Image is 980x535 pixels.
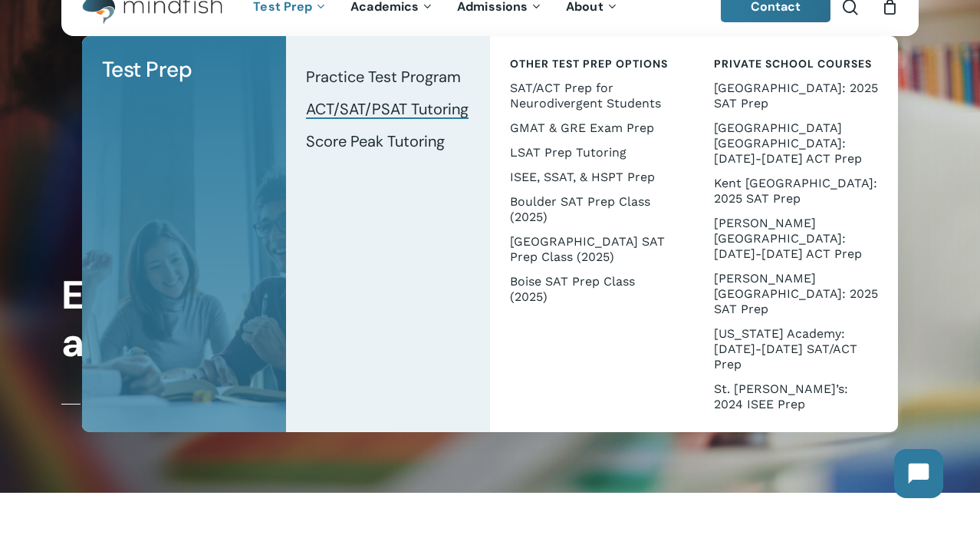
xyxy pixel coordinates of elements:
a: LSAT Prep Tutoring [505,140,679,165]
a: Test Prep [242,1,339,14]
a: Boise SAT Prep Class (2025) [505,269,679,309]
a: [GEOGRAPHIC_DATA]: 2025 SAT Prep [709,76,883,116]
a: [PERSON_NAME][GEOGRAPHIC_DATA]: 2025 SAT Prep [709,266,883,322]
span: GMAT & GRE Exam Prep [510,121,654,135]
span: Kent [GEOGRAPHIC_DATA]: 2025 SAT Prep [714,176,877,206]
a: Test Prep Tutoring [61,392,219,415]
h1: Every Student Has a [61,272,481,366]
span: SAT/ACT Prep for Neurodivergent Students [510,81,661,111]
span: Test Prep [102,55,192,84]
span: Practice Test Program [306,67,461,87]
a: SAT/ACT Prep for Neurodivergent Students [505,76,679,116]
a: Private School Courses [709,51,883,76]
a: Score Peak Tutoring [301,125,475,157]
a: Kent [GEOGRAPHIC_DATA]: 2025 SAT Prep [709,171,883,211]
a: [US_STATE] Academy: [DATE]-[DATE] SAT/ACT Prep [709,322,883,377]
a: [PERSON_NAME][GEOGRAPHIC_DATA]: [DATE]-[DATE] ACT Prep [709,211,883,266]
span: [PERSON_NAME][GEOGRAPHIC_DATA]: [DATE]-[DATE] ACT Prep [714,216,862,261]
a: Academics [339,1,446,14]
span: St. [PERSON_NAME]’s: 2024 ISEE Prep [714,381,848,411]
a: St. [PERSON_NAME]’s: 2024 ISEE Prep [709,377,883,417]
span: Private School Courses [714,57,872,71]
a: About [554,1,630,14]
span: Boise SAT Prep Class (2025) [510,274,635,304]
iframe: Chatbot [633,434,959,514]
span: [GEOGRAPHIC_DATA] [GEOGRAPHIC_DATA]: [DATE]-[DATE] ACT Prep [714,121,862,166]
a: Other Test Prep Options [505,51,679,76]
a: Admissions [446,1,554,14]
a: Boulder SAT Prep Class (2025) [505,190,679,230]
a: ACT/SAT/PSAT Tutoring [301,93,475,125]
a: Test Prep [97,51,271,88]
span: Score Peak Tutoring [306,131,445,151]
span: [US_STATE] Academy: [DATE]-[DATE] SAT/ACT Prep [714,326,857,372]
span: LSAT Prep Tutoring [510,145,626,160]
span: [PERSON_NAME][GEOGRAPHIC_DATA]: 2025 SAT Prep [714,271,878,316]
span: ACT/SAT/PSAT Tutoring [306,99,469,119]
span: [GEOGRAPHIC_DATA] SAT Prep Class (2025) [510,234,665,264]
span: Other Test Prep Options [510,57,668,71]
a: GMAT & GRE Exam Prep [505,116,679,140]
span: [GEOGRAPHIC_DATA]: 2025 SAT Prep [714,81,878,111]
span: ISEE, SSAT, & HSPT Prep [510,170,655,184]
a: Practice Test Program [301,61,475,93]
span: Boulder SAT Prep Class (2025) [510,194,650,224]
a: [GEOGRAPHIC_DATA] SAT Prep Class (2025) [505,230,679,269]
a: [GEOGRAPHIC_DATA] [GEOGRAPHIC_DATA]: [DATE]-[DATE] ACT Prep [709,116,883,171]
a: ISEE, SSAT, & HSPT Prep [505,165,679,190]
